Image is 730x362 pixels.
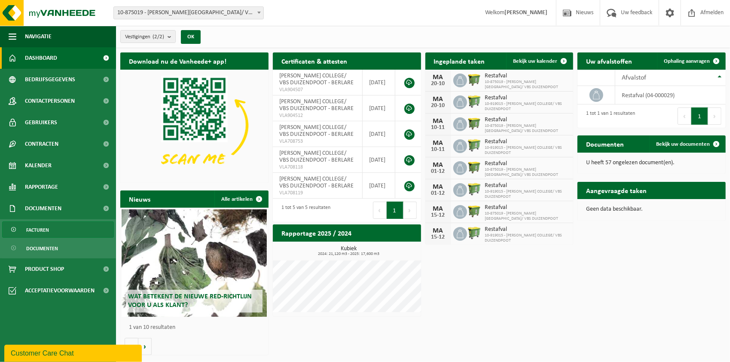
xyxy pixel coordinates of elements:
[120,30,176,43] button: Vestigingen(2/2)
[485,211,569,221] span: 10-875019 - [PERSON_NAME][GEOGRAPHIC_DATA]/ VBS DUIZENDPOOT
[120,52,235,69] h2: Download nu de Vanheede+ app!
[622,74,646,81] span: Afvalstof
[25,90,75,112] span: Contactpersonen
[129,325,264,331] p: 1 van 10 resultaten
[273,224,360,241] h2: Rapportage 2025 / 2024
[485,189,569,199] span: 10-919015 - [PERSON_NAME] COLLEGE/ VBS DUIZENDPOOT
[586,206,717,212] p: Geen data beschikbaar.
[485,101,569,112] span: 10-919015 - [PERSON_NAME] COLLEGE/ VBS DUIZENDPOOT
[125,338,138,355] button: Vorige
[363,121,395,147] td: [DATE]
[485,204,569,211] span: Restafval
[25,26,52,47] span: Navigatie
[485,117,569,123] span: Restafval
[586,160,717,166] p: U heeft 57 ongelezen document(en).
[26,240,58,257] span: Documenten
[430,81,447,87] div: 20-10
[485,80,569,90] span: 10-875019 - [PERSON_NAME][GEOGRAPHIC_DATA]/ VBS DUIZENDPOOT
[504,9,547,16] strong: [PERSON_NAME]
[279,124,354,138] span: [PERSON_NAME] COLLEGE/ VBS DUIZENDPOOT - BERLARE
[430,190,447,196] div: 01-12
[467,204,482,218] img: WB-1100-HPE-GN-51
[485,226,569,233] span: Restafval
[430,206,447,212] div: MA
[485,167,569,178] span: 10-875019 - [PERSON_NAME][GEOGRAPHIC_DATA]/ VBS DUIZENDPOOT
[485,95,569,101] span: Restafval
[485,145,569,156] span: 10-919015 - [PERSON_NAME] COLLEGE/ VBS DUIZENDPOOT
[485,233,569,243] span: 10-919015 - [PERSON_NAME] COLLEGE/ VBS DUIZENDPOOT
[25,258,64,280] span: Product Shop
[153,34,164,40] count: (2/2)
[2,240,114,256] a: Documenten
[113,6,264,19] span: 10-875019 - OSCAR ROMERO COLLEGE/ VBS DUIZENDPOOT - BERLARE
[357,241,420,258] a: Bekijk rapportage
[277,201,330,220] div: 1 tot 5 van 5 resultaten
[25,198,61,219] span: Documenten
[577,182,655,199] h2: Aangevraagde taken
[25,155,52,176] span: Kalender
[279,98,354,112] span: [PERSON_NAME] COLLEGE/ VBS DUIZENDPOOT - BERLARE
[708,107,721,125] button: Next
[467,160,482,175] img: WB-1100-HPE-GN-51
[25,112,57,133] span: Gebruikers
[430,162,447,169] div: MA
[363,70,395,95] td: [DATE]
[467,182,482,196] img: WB-0660-HPE-GN-51
[430,118,447,125] div: MA
[279,73,354,86] span: [PERSON_NAME] COLLEGE/ VBS DUIZENDPOOT - BERLARE
[25,280,95,301] span: Acceptatievoorwaarden
[430,234,447,240] div: 15-12
[577,135,632,152] h2: Documenten
[128,293,252,308] span: Wat betekent de nieuwe RED-richtlijn voor u als klant?
[26,222,49,238] span: Facturen
[656,141,710,147] span: Bekijk uw documenten
[430,103,447,109] div: 20-10
[273,52,356,69] h2: Certificaten & attesten
[279,138,356,145] span: VLA708753
[373,202,387,219] button: Previous
[430,184,447,190] div: MA
[467,72,482,87] img: WB-1100-HPE-GN-51
[430,140,447,147] div: MA
[277,252,421,256] span: 2024: 21,120 m3 - 2025: 17,600 m3
[214,190,268,208] a: Alle artikelen
[279,164,356,171] span: VLA708118
[363,95,395,121] td: [DATE]
[615,86,726,104] td: restafval (04-000029)
[485,73,569,80] span: Restafval
[387,202,403,219] button: 1
[430,125,447,131] div: 10-11
[363,147,395,173] td: [DATE]
[277,246,421,256] h3: Kubiek
[279,150,354,163] span: [PERSON_NAME] COLLEGE/ VBS DUIZENDPOOT - BERLARE
[430,227,447,234] div: MA
[467,138,482,153] img: WB-0660-HPE-GN-51
[122,209,267,317] a: Wat betekent de nieuwe RED-richtlijn voor u als klant?
[181,30,201,44] button: OK
[485,160,569,167] span: Restafval
[120,190,159,207] h2: Nieuws
[2,221,114,238] a: Facturen
[403,202,417,219] button: Next
[120,70,269,181] img: Download de VHEPlus App
[691,107,708,125] button: 1
[279,176,354,189] span: [PERSON_NAME] COLLEGE/ VBS DUIZENDPOOT - BERLARE
[467,116,482,131] img: WB-1100-HPE-GN-51
[577,52,641,69] h2: Uw afvalstoffen
[25,69,75,90] span: Bedrijfsgegevens
[25,47,57,69] span: Dashboard
[279,86,356,93] span: VLA904507
[506,52,572,70] a: Bekijk uw kalender
[657,52,725,70] a: Ophaling aanvragen
[4,343,144,362] iframe: chat widget
[430,96,447,103] div: MA
[467,94,482,109] img: WB-0660-HPE-GN-51
[114,7,263,19] span: 10-875019 - OSCAR ROMERO COLLEGE/ VBS DUIZENDPOOT - BERLARE
[25,176,58,198] span: Rapportage
[467,226,482,240] img: WB-0660-HPE-GN-51
[513,58,557,64] span: Bekijk uw kalender
[430,169,447,175] div: 01-12
[279,112,356,119] span: VLA904512
[430,74,447,81] div: MA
